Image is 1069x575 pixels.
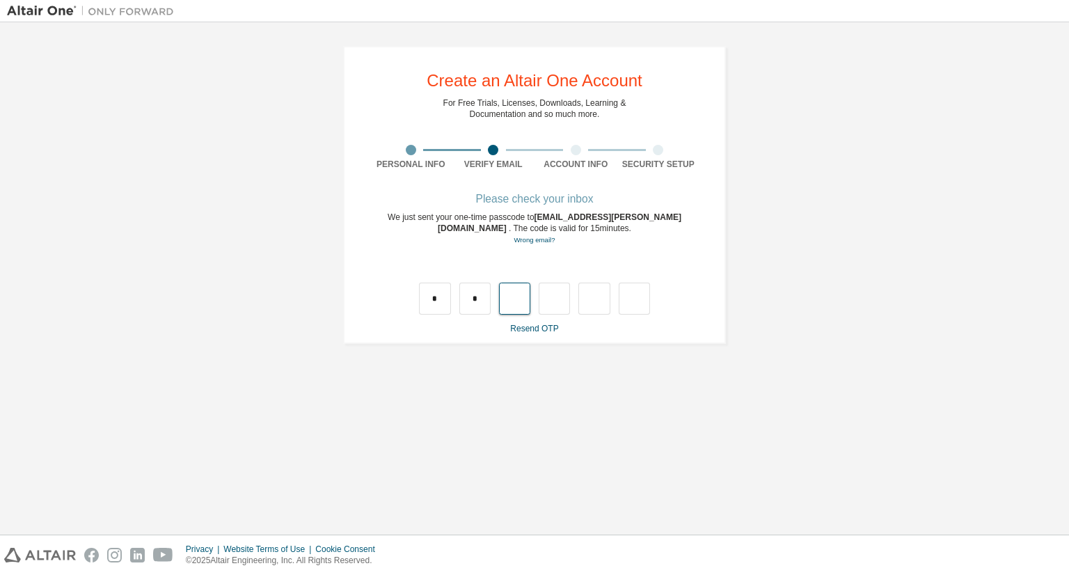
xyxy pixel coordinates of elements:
img: instagram.svg [107,548,122,562]
img: youtube.svg [153,548,173,562]
div: Account Info [534,159,617,170]
img: altair_logo.svg [4,548,76,562]
img: linkedin.svg [130,548,145,562]
div: Privacy [186,544,223,555]
div: Website Terms of Use [223,544,315,555]
img: Altair One [7,4,181,18]
img: facebook.svg [84,548,99,562]
div: Create an Altair One Account [427,72,642,89]
a: Go back to the registration form [514,236,555,244]
div: Please check your inbox [370,195,699,203]
div: Cookie Consent [315,544,383,555]
div: Personal Info [370,159,452,170]
a: Resend OTP [510,324,558,333]
div: For Free Trials, Licenses, Downloads, Learning & Documentation and so much more. [443,97,626,120]
div: Verify Email [452,159,535,170]
p: © 2025 Altair Engineering, Inc. All Rights Reserved. [186,555,383,567]
span: [EMAIL_ADDRESS][PERSON_NAME][DOMAIN_NAME] [438,212,681,233]
div: We just sent your one-time passcode to . The code is valid for 15 minutes. [370,212,699,246]
div: Security Setup [617,159,700,170]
